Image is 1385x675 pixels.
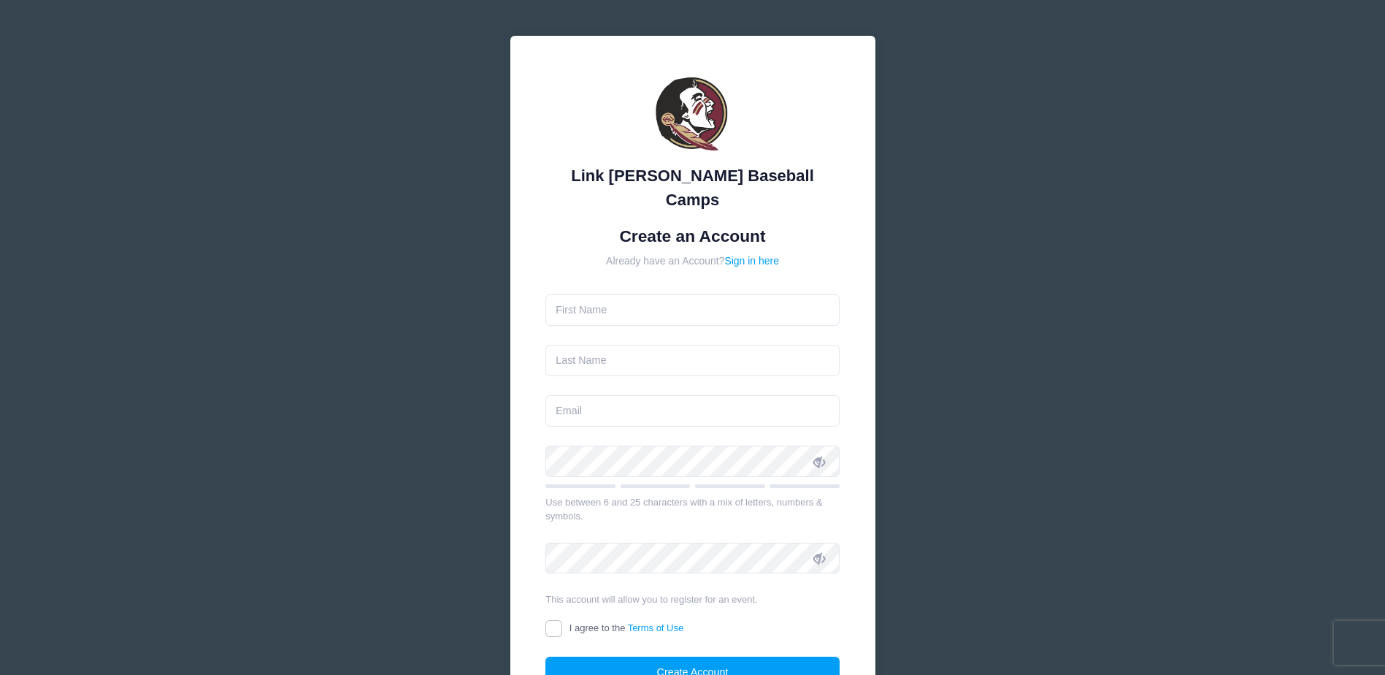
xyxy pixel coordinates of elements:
input: I agree to theTerms of Use [545,620,562,637]
a: Sign in here [724,255,779,267]
input: Email [545,395,840,427]
a: Terms of Use [628,622,684,633]
div: Link [PERSON_NAME] Baseball Camps [545,164,840,212]
img: Link Jarrett Baseball Camps [649,72,737,159]
div: This account will allow you to register for an event. [545,592,840,607]
input: Last Name [545,345,840,376]
input: First Name [545,294,840,326]
div: Already have an Account? [545,253,840,269]
h1: Create an Account [545,226,840,246]
span: I agree to the [569,622,683,633]
div: Use between 6 and 25 characters with a mix of letters, numbers & symbols. [545,495,840,524]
